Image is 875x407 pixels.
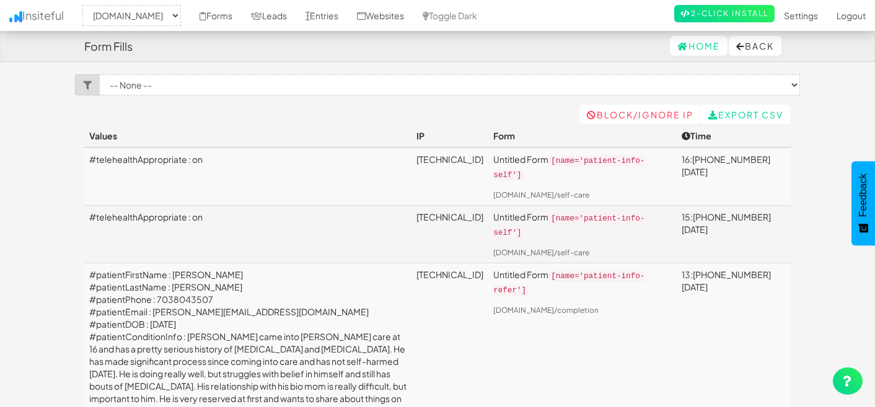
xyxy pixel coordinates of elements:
a: [TECHNICAL_ID] [416,154,483,165]
a: [DOMAIN_NAME]/self-care [493,190,589,199]
a: Block/Ignore IP [579,105,701,125]
img: icon.png [9,11,22,22]
td: 15:[PHONE_NUMBER][DATE] [677,205,791,263]
a: [DOMAIN_NAME]/completion [493,305,599,315]
p: Untitled Form [493,153,672,182]
th: IP [411,125,488,147]
p: Untitled Form [493,211,672,239]
h4: Form Fills [84,40,133,53]
a: Export CSV [701,105,791,125]
code: [name='patient-info-self'] [493,155,644,181]
span: Feedback [858,173,869,217]
button: Feedback - Show survey [851,161,875,245]
a: Home [670,36,728,56]
a: [DOMAIN_NAME]/self-care [493,248,589,257]
a: 2-Click Install [674,5,775,22]
td: 16:[PHONE_NUMBER][DATE] [677,147,791,205]
td: #telehealthAppropriate : on [84,147,411,205]
th: Values [84,125,411,147]
a: [TECHNICAL_ID] [416,211,483,222]
code: [name='patient-info-self'] [493,213,644,239]
code: [name='patient-info-refer'] [493,271,644,296]
th: Form [488,125,677,147]
p: Untitled Form [493,268,672,297]
td: #telehealthAppropriate : on [84,205,411,263]
button: Back [729,36,781,56]
th: Time [677,125,791,147]
a: [TECHNICAL_ID] [416,269,483,280]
